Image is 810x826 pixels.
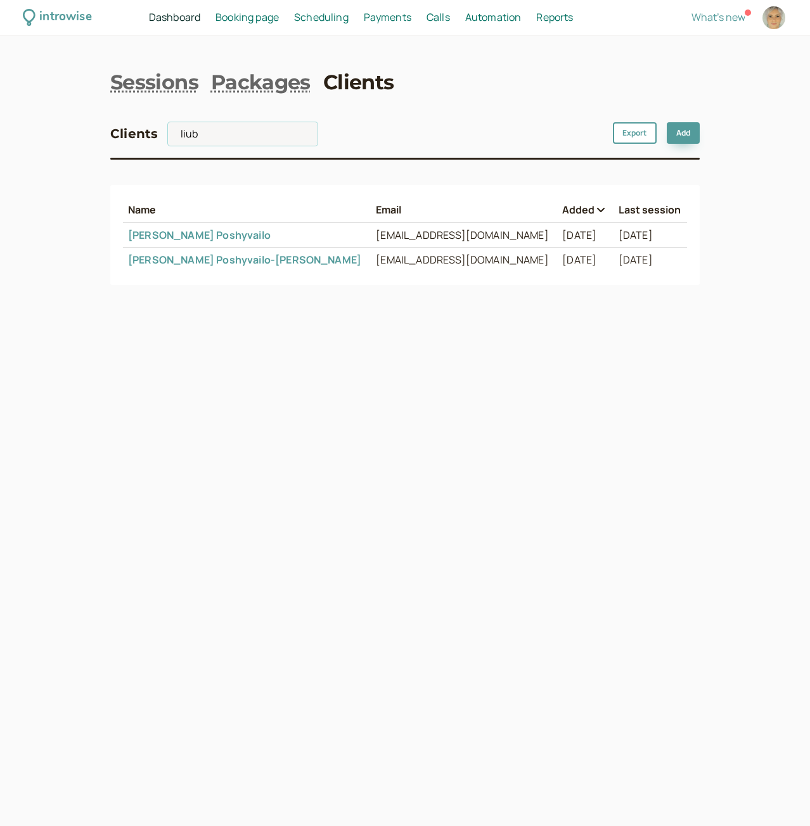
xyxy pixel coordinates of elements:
[562,204,608,215] button: Added
[376,204,552,215] button: Email
[427,10,450,24] span: Calls
[614,222,687,248] td: [DATE]
[110,68,198,97] a: Sessions
[211,68,311,97] a: Packages
[427,10,450,26] a: Calls
[371,248,557,272] td: [EMAIL_ADDRESS][DOMAIN_NAME]
[465,10,522,26] a: Automation
[23,8,92,27] a: introwise
[619,204,682,215] button: Last session
[364,10,411,24] span: Payments
[613,122,657,144] button: Export
[294,10,349,26] a: Scheduling
[149,10,200,24] span: Dashboard
[691,11,745,23] button: What's new
[110,124,158,144] h3: Clients
[557,248,614,272] td: [DATE]
[691,10,745,24] span: What's new
[215,10,279,24] span: Booking page
[215,10,279,26] a: Booking page
[128,253,361,267] a: [PERSON_NAME] Poshyvailo-[PERSON_NAME]
[667,122,700,144] a: Add
[371,222,557,248] td: [EMAIL_ADDRESS][DOMAIN_NAME]
[128,204,366,215] button: Name
[747,765,810,826] iframe: Chat Widget
[294,10,349,24] span: Scheduling
[614,248,687,272] td: [DATE]
[323,68,394,97] a: Clients
[128,228,271,242] a: [PERSON_NAME] Poshyvailo
[557,222,614,248] td: [DATE]
[168,122,318,146] input: Search by name or email
[761,4,787,31] a: Account
[364,10,411,26] a: Payments
[149,10,200,26] a: Dashboard
[536,10,573,24] span: Reports
[536,10,573,26] a: Reports
[465,10,522,24] span: Automation
[39,8,91,27] div: introwise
